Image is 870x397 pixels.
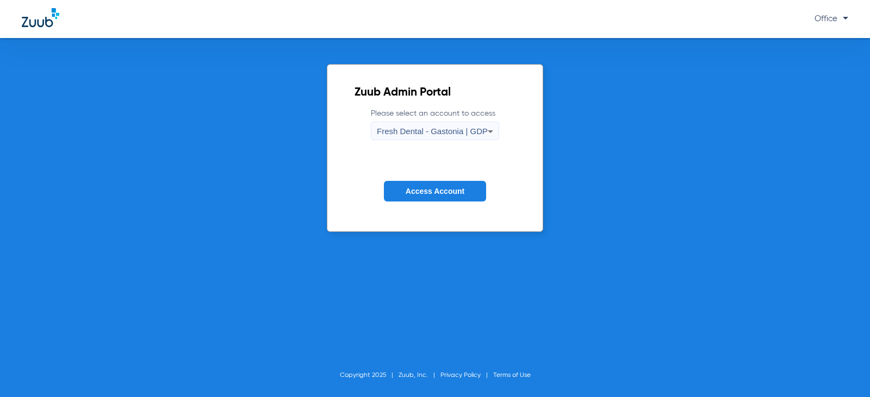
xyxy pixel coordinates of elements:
[371,108,499,140] label: Please select an account to access
[22,8,59,27] img: Zuub Logo
[399,370,440,381] li: Zuub, Inc.
[493,372,531,379] a: Terms of Use
[815,15,848,23] span: Office
[377,127,488,136] span: Fresh Dental - Gastonia | GDP
[440,372,481,379] a: Privacy Policy
[406,187,464,196] span: Access Account
[384,181,486,202] button: Access Account
[355,87,515,98] h2: Zuub Admin Portal
[340,370,399,381] li: Copyright 2025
